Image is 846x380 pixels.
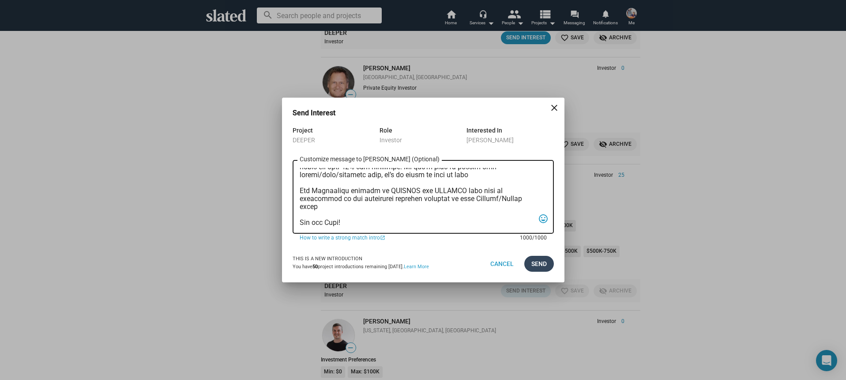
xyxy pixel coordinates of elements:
div: Role [380,125,466,136]
button: Send [524,256,554,272]
div: [PERSON_NAME] [466,136,553,144]
div: Interested In [466,125,553,136]
mat-icon: tag_faces [538,212,549,226]
button: Cancel [483,256,521,272]
mat-icon: close [549,103,560,113]
div: Project [293,125,380,136]
mat-hint: 1000/1000 [520,235,547,242]
a: Learn More [404,264,429,270]
span: Cancel [490,256,514,272]
span: Send [531,256,547,272]
div: Investor [380,136,466,144]
div: You have project introductions remaining [DATE]. [293,264,429,270]
mat-icon: open_in_new [380,235,385,242]
a: How to write a strong match intro [300,234,517,242]
b: 50 [312,264,318,270]
strong: This is a new introduction [293,256,362,262]
div: DEEPER [293,136,380,144]
h3: Send Interest [293,108,348,118]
